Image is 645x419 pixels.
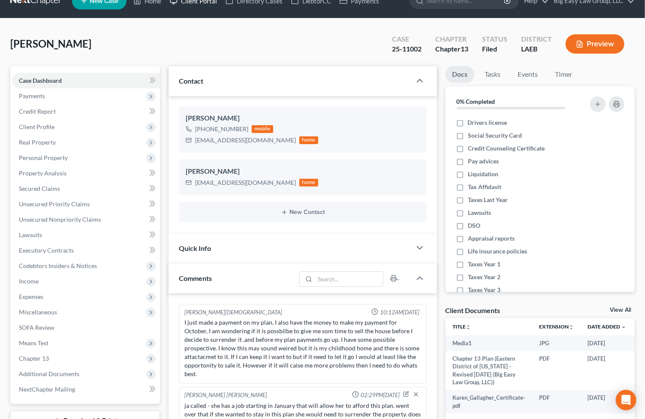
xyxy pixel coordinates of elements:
[457,98,495,105] strong: 0% Completed
[19,324,54,331] span: SOFA Review
[179,244,211,252] span: Quick Info
[19,108,56,115] span: Credit Report
[532,335,581,351] td: JPG
[12,227,160,243] a: Lawsuits
[12,382,160,397] a: NextChapter Mailing
[19,77,62,84] span: Case Dashboard
[468,286,500,294] span: Taxes Year 3
[581,390,633,414] td: [DATE]
[435,34,468,44] div: Chapter
[468,144,545,153] span: Credit Counseling Certificate
[12,243,160,258] a: Executory Contracts
[461,45,468,53] span: 13
[435,44,468,54] div: Chapter
[19,277,39,285] span: Income
[184,308,282,317] div: [PERSON_NAME][DEMOGRAPHIC_DATA]
[482,34,507,44] div: Status
[179,77,203,85] span: Contact
[315,272,383,286] input: Search...
[588,323,626,330] a: Date Added expand_more
[566,34,624,54] button: Preview
[19,355,49,362] span: Chapter 13
[19,185,60,192] span: Secured Claims
[511,66,545,83] a: Events
[468,234,515,243] span: Appraisal reports
[19,262,97,269] span: Codebtors Insiders & Notices
[299,136,318,144] div: home
[446,351,532,390] td: Chapter 13 Plan (Eastern District of [US_STATE] - Revised [DATE] (Big Easy Law Group, LLC))
[12,181,160,196] a: Secured Claims
[12,73,160,88] a: Case Dashboard
[446,390,532,414] td: Karen_Gallagher_Certificate-pdf
[539,323,574,330] a: Extensionunfold_more
[482,44,507,54] div: Filed
[19,293,43,300] span: Expenses
[12,166,160,181] a: Property Analysis
[186,113,420,124] div: [PERSON_NAME]
[19,370,79,377] span: Additional Documents
[581,351,633,390] td: [DATE]
[19,386,75,393] span: NextChapter Mailing
[446,335,532,351] td: Media1
[446,306,500,315] div: Client Documents
[521,44,552,54] div: LAEB
[12,212,160,227] a: Unsecured Nonpriority Claims
[19,139,56,146] span: Real Property
[299,179,318,187] div: home
[12,104,160,119] a: Credit Report
[184,391,267,400] div: [PERSON_NAME] [PERSON_NAME]
[521,34,552,44] div: District
[569,325,574,330] i: unfold_more
[19,123,54,130] span: Client Profile
[532,390,581,414] td: PDF
[468,196,508,204] span: Taxes Last Year
[19,339,48,347] span: Means Test
[468,131,522,140] span: Social Security Card
[19,247,74,254] span: Executory Contracts
[184,318,421,378] div: I just made a payment on my plan, I also have the money to make my payment for October, I am wond...
[19,92,45,99] span: Payments
[581,335,633,351] td: [DATE]
[195,125,248,133] div: [PHONE_NUMBER]
[446,66,475,83] a: Docs
[195,136,296,145] div: [EMAIL_ADDRESS][DOMAIN_NAME]
[19,308,57,316] span: Miscellaneous
[549,66,579,83] a: Timer
[361,391,400,399] span: 02:29PM[DATE]
[468,208,491,217] span: Lawsuits
[186,209,420,216] button: New Contact
[392,34,422,44] div: Case
[468,157,499,166] span: Pay advices
[380,308,419,317] span: 10:12AM[DATE]
[19,200,90,208] span: Unsecured Priority Claims
[19,231,42,238] span: Lawsuits
[478,66,508,83] a: Tasks
[621,325,626,330] i: expand_more
[19,154,68,161] span: Personal Property
[179,274,212,282] span: Comments
[466,325,471,330] i: unfold_more
[19,169,66,177] span: Property Analysis
[10,37,91,50] span: [PERSON_NAME]
[468,170,498,178] span: Liquidation
[252,125,273,133] div: mobile
[468,118,507,127] span: Drivers license
[610,307,631,313] a: View All
[532,351,581,390] td: PDF
[186,166,420,177] div: [PERSON_NAME]
[468,260,500,268] span: Taxes Year 1
[468,183,501,191] span: Tax Affidavit
[468,273,500,281] span: Taxes Year 2
[19,216,101,223] span: Unsecured Nonpriority Claims
[468,221,480,230] span: DSO
[392,44,422,54] div: 25-11002
[468,247,527,256] span: Life insurance policies
[195,178,296,187] div: [EMAIL_ADDRESS][DOMAIN_NAME]
[616,390,636,410] div: Open Intercom Messenger
[12,320,160,335] a: SOFA Review
[12,196,160,212] a: Unsecured Priority Claims
[452,323,471,330] a: Titleunfold_more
